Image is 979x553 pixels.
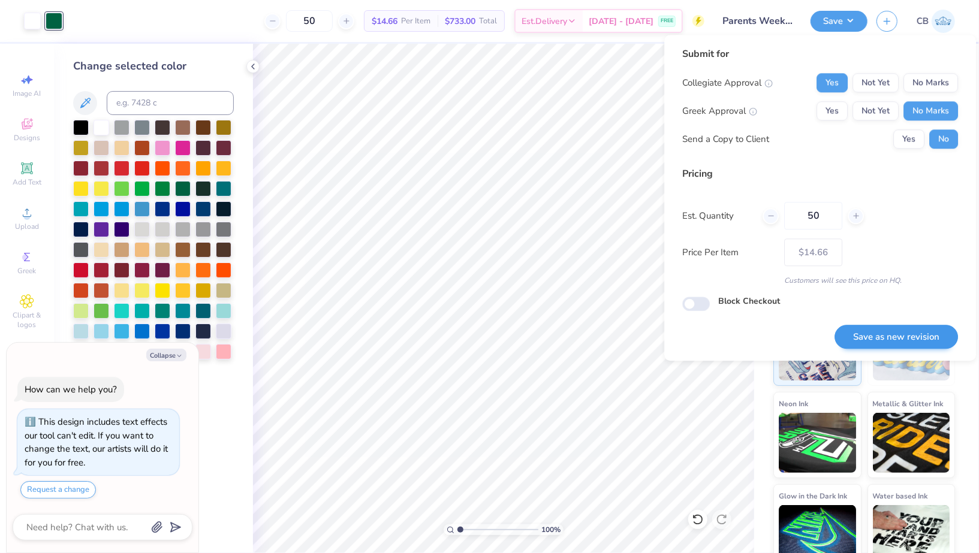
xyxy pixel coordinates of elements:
span: Greek [18,266,37,276]
div: Pricing [682,167,958,181]
label: Est. Quantity [682,209,754,223]
span: $733.00 [445,15,475,28]
span: Water based Ink [873,489,928,502]
span: Metallic & Glitter Ink [873,397,944,410]
button: No [929,129,958,149]
button: No Marks [903,73,958,92]
span: Upload [15,222,39,231]
button: Not Yet [853,73,899,92]
label: Block Checkout [718,295,780,307]
input: e.g. 7428 c [107,91,234,115]
span: Add Text [13,177,41,187]
a: CB [917,10,955,33]
span: CB [917,14,929,28]
button: Save [811,11,867,32]
span: [DATE] - [DATE] [589,15,653,28]
img: Neon Ink [779,413,856,473]
div: How can we help you? [25,383,117,395]
button: Yes [817,101,848,120]
button: Not Yet [853,101,899,120]
span: Per Item [401,15,430,28]
span: FREE [661,17,673,25]
img: Chhavi Bansal [932,10,955,33]
span: Total [479,15,497,28]
div: Collegiate Approval [682,76,773,90]
div: Submit for [682,47,958,61]
span: Neon Ink [779,397,808,410]
span: Clipart & logos [6,310,48,330]
input: – – [784,202,842,229]
span: Image AI [13,89,41,98]
span: 100 % [541,524,561,535]
div: Send a Copy to Client [682,132,769,146]
div: Customers will see this price on HQ. [682,275,958,286]
div: This design includes text effects our tool can't edit. If you want to change the text, our artist... [25,416,168,469]
div: Change selected color [73,58,234,74]
button: No Marks [903,101,958,120]
button: Yes [817,73,848,92]
span: Designs [14,133,40,143]
button: Yes [893,129,924,149]
div: Greek Approval [682,104,757,118]
input: – – [286,10,333,32]
input: Untitled Design [713,9,802,33]
button: Request a change [20,481,96,498]
span: $14.66 [372,15,397,28]
span: Est. Delivery [522,15,567,28]
button: Save as new revision [835,325,958,349]
span: Glow in the Dark Ink [779,489,847,502]
label: Price Per Item [682,246,775,259]
img: Metallic & Glitter Ink [873,413,950,473]
button: Collapse [146,349,186,361]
